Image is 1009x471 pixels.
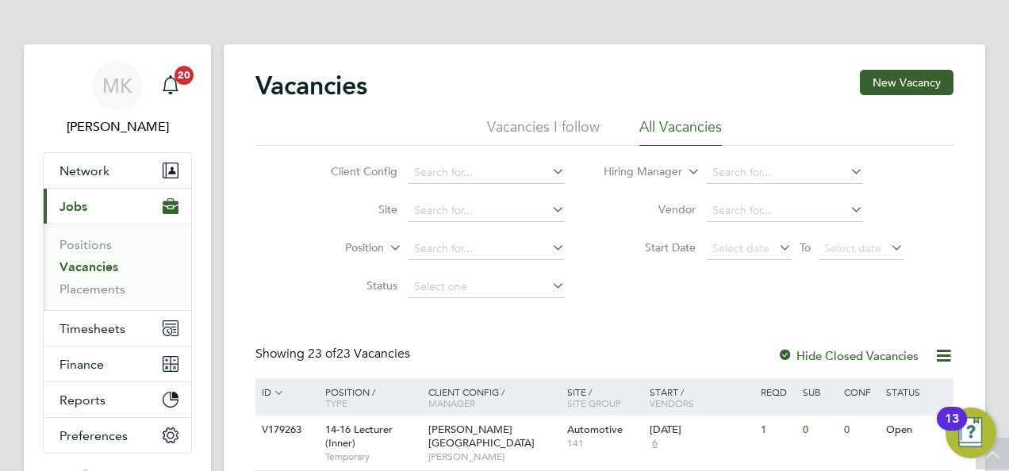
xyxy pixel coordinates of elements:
span: 14-16 Lecturer (Inner) [325,423,393,450]
span: 23 Vacancies [308,346,410,362]
li: Vacancies I follow [487,117,600,146]
button: Network [44,153,191,188]
div: V179263 [258,415,313,445]
span: Manager [428,396,475,409]
span: Reports [59,392,106,408]
span: Type [325,396,347,409]
a: Vacancies [59,259,118,274]
label: Client Config [306,164,397,178]
a: Positions [59,237,112,252]
div: Site / [563,378,646,416]
label: Status [306,278,397,293]
span: 6 [650,437,660,450]
input: Search for... [409,200,565,222]
span: 23 of [308,346,336,362]
span: Site Group [567,396,621,409]
div: Jobs [44,224,191,310]
input: Search for... [409,162,565,184]
div: [DATE] [650,423,753,437]
li: All Vacancies [639,117,722,146]
div: 1 [757,415,798,445]
button: Reports [44,382,191,417]
span: Vendors [650,396,694,409]
div: 13 [945,419,959,439]
span: Jobs [59,199,87,214]
button: Jobs [44,189,191,224]
span: Preferences [59,428,128,443]
h2: Vacancies [255,70,367,101]
a: Placements [59,281,125,297]
div: Client Config / [424,378,563,416]
input: Search for... [707,162,863,184]
input: Search for... [409,238,565,260]
a: 20 [155,60,186,111]
div: Showing [255,346,413,362]
button: New Vacancy [860,70,953,95]
div: 0 [840,415,881,445]
div: 0 [799,415,840,445]
span: Finance [59,357,104,372]
button: Preferences [44,418,191,453]
label: Position [293,240,384,256]
div: Start / [646,378,757,416]
span: [PERSON_NAME] [428,450,559,463]
span: 141 [567,437,643,450]
label: Vendor [604,202,696,216]
span: MK [102,75,132,96]
span: Select date [824,241,881,255]
div: Status [882,378,951,405]
span: Automotive [567,423,623,436]
a: MK[PERSON_NAME] [43,60,192,136]
div: Open [882,415,951,445]
span: [PERSON_NAME][GEOGRAPHIC_DATA] [428,423,535,450]
div: ID [258,378,313,407]
span: Network [59,163,109,178]
label: Hiring Manager [591,164,682,180]
label: Site [306,202,397,216]
label: Start Date [604,240,696,255]
div: Reqd [757,378,798,405]
span: Temporary [325,450,420,463]
button: Open Resource Center, 13 new notifications [946,408,996,458]
div: Conf [840,378,881,405]
div: Position / [313,378,424,416]
span: Megan Knowles [43,117,192,136]
span: Timesheets [59,321,125,336]
input: Search for... [707,200,863,222]
span: Select date [712,241,769,255]
span: 20 [175,66,194,85]
div: Sub [799,378,840,405]
label: Hide Closed Vacancies [777,348,919,363]
span: To [795,237,815,258]
button: Finance [44,347,191,381]
input: Select one [409,276,565,298]
button: Timesheets [44,311,191,346]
